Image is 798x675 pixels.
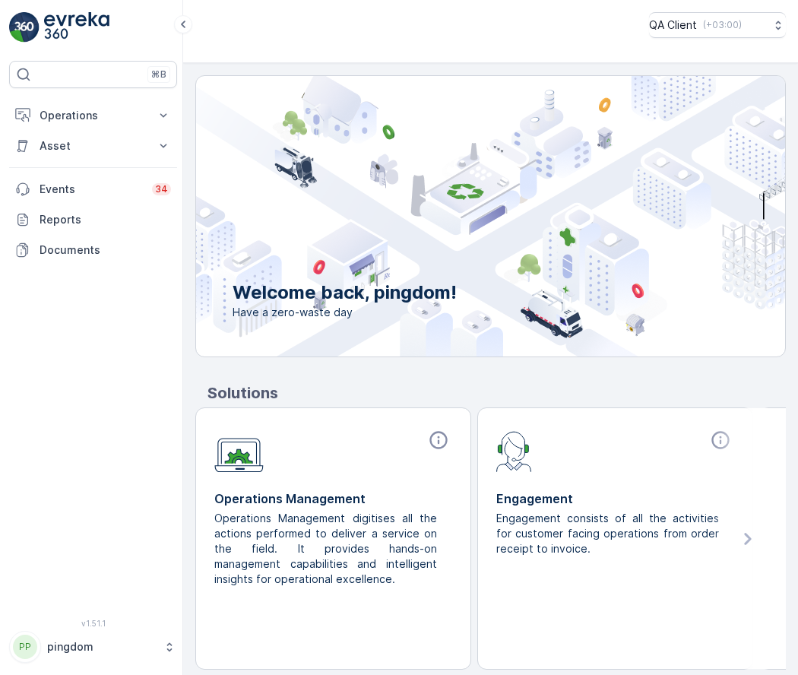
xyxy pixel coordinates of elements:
img: module-icon [496,429,532,472]
button: Asset [9,131,177,161]
button: PPpingdom [9,631,177,663]
p: Welcome back, pingdom! [233,280,457,305]
p: Solutions [207,382,786,404]
p: Documents [40,242,171,258]
div: PP [13,635,37,659]
span: v 1.51.1 [9,619,177,628]
p: Operations Management digitises all the actions performed to deliver a service on the field. It p... [214,511,440,587]
p: Asset [40,138,147,154]
p: ( +03:00 ) [703,19,742,31]
img: module-icon [214,429,264,473]
p: Engagement [496,490,734,508]
a: Events34 [9,174,177,204]
p: ⌘B [151,68,166,81]
a: Documents [9,235,177,265]
img: city illustration [128,76,785,357]
button: Operations [9,100,177,131]
p: pingdom [47,639,156,654]
p: Operations [40,108,147,123]
p: QA Client [649,17,697,33]
p: 34 [155,183,168,195]
p: Reports [40,212,171,227]
a: Reports [9,204,177,235]
img: logo [9,12,40,43]
p: Operations Management [214,490,452,508]
button: QA Client(+03:00) [649,12,786,38]
p: Engagement consists of all the activities for customer facing operations from order receipt to in... [496,511,722,556]
img: logo_light-DOdMpM7g.png [44,12,109,43]
p: Events [40,182,143,197]
span: Have a zero-waste day [233,305,457,320]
